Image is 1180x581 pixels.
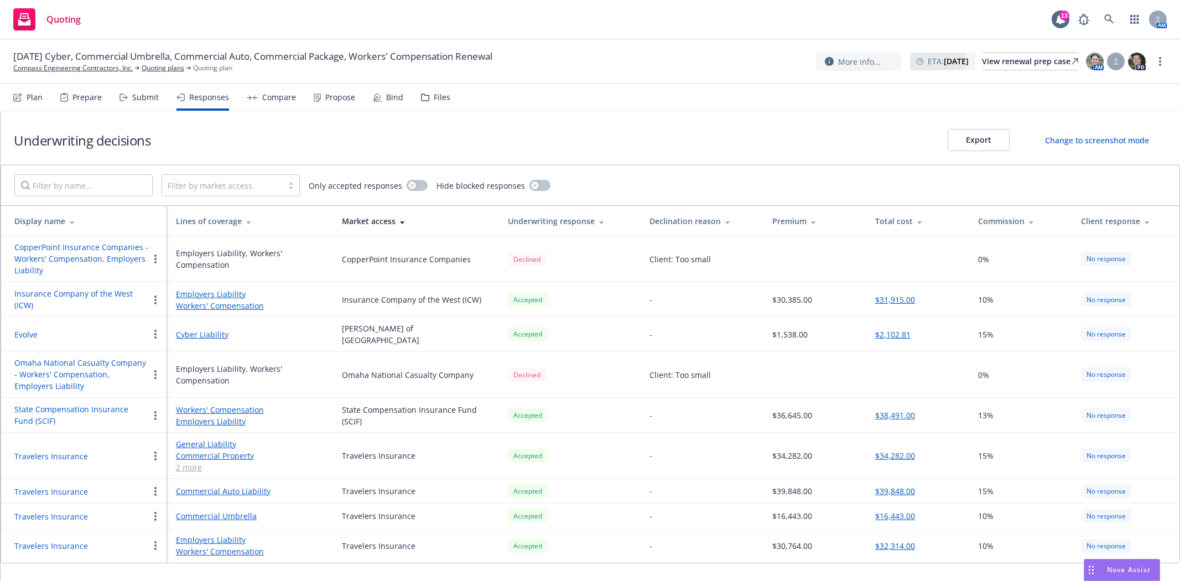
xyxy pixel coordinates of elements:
[176,363,324,386] div: Employers Liability, Workers' Compensation
[1098,8,1120,30] a: Search
[176,485,324,497] a: Commercial Auto Liability
[978,294,994,305] span: 10%
[176,329,324,340] a: Cyber Liability
[772,540,812,552] div: $30,764.00
[978,369,989,381] span: 0%
[14,174,153,196] input: Filter by name...
[649,485,652,497] div: -
[176,438,324,450] a: General Liability
[1153,55,1167,68] a: more
[978,215,1063,227] div: Commission
[508,539,548,553] div: Accepted
[342,485,415,497] div: Travelers Insurance
[262,93,296,102] div: Compare
[1081,252,1131,266] div: No response
[508,293,548,307] div: Accepted
[649,409,652,421] div: -
[1081,509,1131,523] div: No response
[772,294,812,305] div: $30,385.00
[1084,559,1160,581] button: Nova Assist
[508,408,548,422] div: Accepted
[875,215,960,227] div: Total cost
[649,540,652,552] div: -
[875,510,915,522] button: $16,443.00
[875,329,911,340] button: $2,102.81
[508,215,632,227] div: Underwriting response
[132,93,159,102] div: Submit
[772,329,808,340] div: $1,538.00
[649,450,652,461] div: -
[649,215,755,227] div: Declination reason
[1081,408,1131,422] div: No response
[9,4,85,35] a: Quoting
[342,294,481,305] div: Insurance Company of the West (ICW)
[1045,134,1149,146] div: Change to screenshot mode
[978,253,989,265] span: 0%
[342,215,490,227] div: Market access
[342,253,471,265] div: CopperPoint Insurance Companies
[176,416,324,427] a: Employers Liability
[875,450,915,461] button: $34,282.00
[649,294,652,305] div: -
[982,53,1078,70] a: View renewal prep case
[649,369,711,381] div: Client: Too small
[508,367,546,382] span: Declined
[46,15,81,24] span: Quoting
[1081,367,1131,381] div: No response
[508,327,548,341] div: Accepted
[875,294,915,305] button: $31,915.00
[193,63,232,73] span: Quoting plan
[1081,327,1131,341] div: No response
[1081,539,1131,553] div: No response
[1059,11,1069,20] div: 13
[978,409,994,421] span: 13%
[176,450,324,461] a: Commercial Property
[508,484,548,498] div: Accepted
[342,369,474,381] div: Omaha National Casualty Company
[14,215,158,227] div: Display name
[325,93,355,102] div: Propose
[772,450,812,461] div: $34,282.00
[342,450,415,461] div: Travelers Insurance
[436,180,525,191] span: Hide blocked responses
[772,409,812,421] div: $36,645.00
[1027,129,1167,151] button: Change to screenshot mode
[978,485,994,497] span: 15%
[13,50,492,63] span: [DATE] Cyber, Commercial Umbrella, Commercial Auto, Commercial Package, Workers' Compensation Ren...
[14,403,149,427] button: State Compensation Insurance Fund (SCIF)
[508,368,546,382] div: Declined
[1124,8,1146,30] a: Switch app
[1081,215,1171,227] div: Client response
[649,253,711,265] div: Client: Too small
[14,450,88,462] button: Travelers Insurance
[27,93,43,102] div: Plan
[176,215,324,227] div: Lines of coverage
[1084,559,1098,580] div: Drag to move
[176,404,324,416] a: Workers' Compensation
[875,409,915,421] button: $38,491.00
[342,510,415,522] div: Travelers Insurance
[176,534,324,546] a: Employers Liability
[1073,8,1095,30] a: Report a Bug
[14,241,149,276] button: CopperPoint Insurance Companies - Workers' Compensation, Employers Liability
[1086,53,1104,70] img: photo
[928,55,969,67] span: ETA :
[142,63,184,73] a: Quoting plans
[176,510,324,522] a: Commercial Umbrella
[309,180,402,191] span: Only accepted responses
[508,252,546,266] div: Declined
[72,93,102,102] div: Prepare
[1081,484,1131,498] div: No response
[978,329,994,340] span: 15%
[14,357,149,392] button: Omaha National Casualty Company - Workers' Compensation, Employers Liability
[838,56,881,68] span: More info...
[978,540,994,552] span: 10%
[434,93,450,102] div: Files
[14,131,150,149] h1: Underwriting decisions
[342,404,490,427] div: State Compensation Insurance Fund (SCIF)
[1081,293,1131,307] div: No response
[649,329,652,340] div: -
[14,511,88,522] button: Travelers Insurance
[816,53,901,71] button: More info...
